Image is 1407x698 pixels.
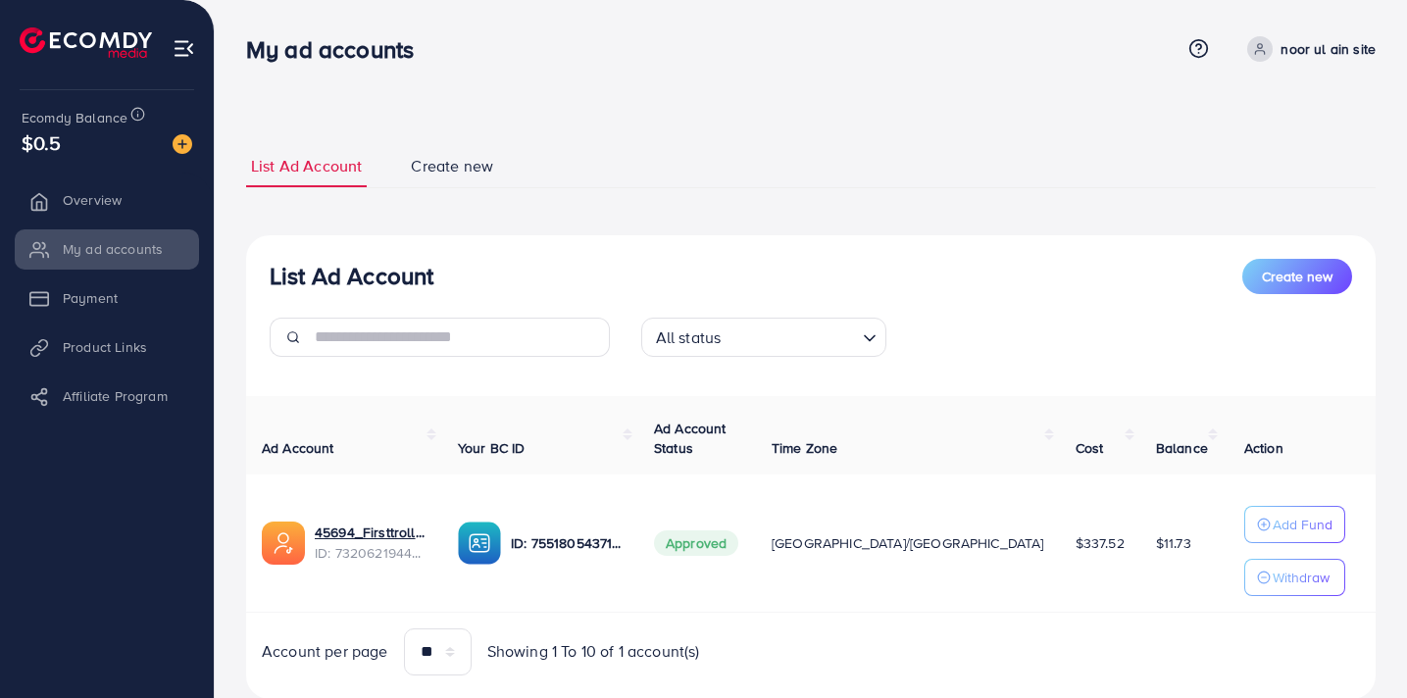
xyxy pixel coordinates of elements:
[1244,438,1283,458] span: Action
[315,523,427,563] div: <span class='underline'>45694_Firsttrolly_1704465137831</span></br>7320621944758534145
[1076,438,1104,458] span: Cost
[1244,559,1345,596] button: Withdraw
[315,523,427,542] a: 45694_Firsttrolly_1704465137831
[251,155,362,177] span: List Ad Account
[1076,533,1125,553] span: $337.52
[772,533,1044,553] span: [GEOGRAPHIC_DATA]/[GEOGRAPHIC_DATA]
[641,318,886,357] div: Search for option
[246,35,429,64] h3: My ad accounts
[458,438,526,458] span: Your BC ID
[262,522,305,565] img: ic-ads-acc.e4c84228.svg
[173,134,192,154] img: image
[315,543,427,563] span: ID: 7320621944758534145
[20,27,152,58] img: logo
[22,108,127,127] span: Ecomdy Balance
[1262,267,1332,286] span: Create new
[511,531,623,555] p: ID: 7551805437130473490
[411,155,493,177] span: Create new
[1242,259,1352,294] button: Create new
[1156,533,1191,553] span: $11.73
[654,530,738,556] span: Approved
[1244,506,1345,543] button: Add Fund
[727,320,854,352] input: Search for option
[1273,513,1332,536] p: Add Fund
[1273,566,1330,589] p: Withdraw
[262,438,334,458] span: Ad Account
[654,419,727,458] span: Ad Account Status
[22,128,62,157] span: $0.5
[173,37,195,60] img: menu
[458,522,501,565] img: ic-ba-acc.ded83a64.svg
[270,262,433,290] h3: List Ad Account
[652,324,726,352] span: All status
[1156,438,1208,458] span: Balance
[1239,36,1376,62] a: noor ul ain site
[487,640,700,663] span: Showing 1 To 10 of 1 account(s)
[1281,37,1376,61] p: noor ul ain site
[772,438,837,458] span: Time Zone
[262,640,388,663] span: Account per page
